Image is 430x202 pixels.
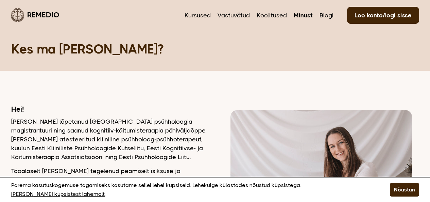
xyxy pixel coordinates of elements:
a: [PERSON_NAME] küpsistest lähemalt. [11,190,105,199]
a: Kursused [185,11,211,20]
p: Parema kasutuskogemuse tagamiseks kasutame sellel lehel küpsiseid. Lehekülge külastades nõustud k... [11,181,373,199]
a: Blogi [320,11,333,20]
p: [PERSON_NAME] lõpetanud [GEOGRAPHIC_DATA] psühholoogia magistrantuuri ning saanud kognitiiv-käitu... [11,117,207,161]
a: Koolitused [257,11,287,20]
a: Minust [294,11,313,20]
a: Vastuvõtud [218,11,250,20]
a: Remedio [11,7,59,23]
h1: Kes ma [PERSON_NAME]? [11,41,419,57]
img: Remedio logo [11,8,24,22]
a: Loo konto/logi sisse [347,7,419,24]
button: Nõustun [390,183,419,197]
h2: Hei! [11,105,207,114]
